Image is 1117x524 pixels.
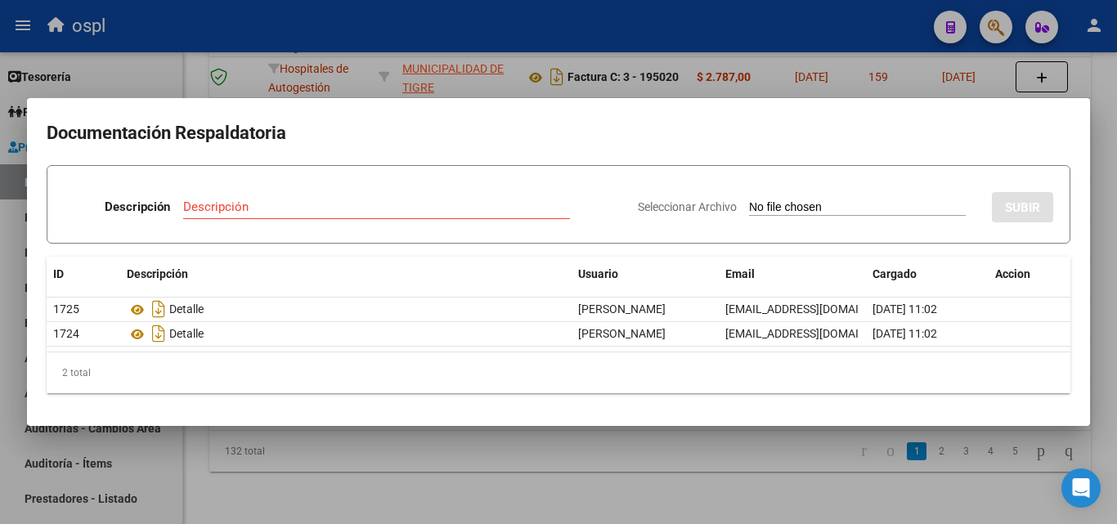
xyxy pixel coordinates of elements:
span: ID [53,267,64,280]
div: Detalle [127,296,565,322]
span: [DATE] 11:02 [873,327,937,340]
datatable-header-cell: Descripción [120,257,572,292]
span: Email [725,267,755,280]
p: Descripción [105,198,170,217]
div: Open Intercom Messenger [1061,468,1101,508]
span: [DATE] 11:02 [873,302,937,316]
span: [EMAIL_ADDRESS][DOMAIN_NAME] [725,302,907,316]
span: [PERSON_NAME] [578,327,666,340]
span: Accion [995,267,1030,280]
div: Detalle [127,320,565,347]
datatable-header-cell: Accion [989,257,1070,292]
span: Cargado [873,267,917,280]
div: 2 total [47,352,1070,393]
span: 1724 [53,327,79,340]
i: Descargar documento [148,320,169,347]
h2: Documentación Respaldatoria [47,118,1070,149]
span: Seleccionar Archivo [638,200,737,213]
span: 1725 [53,302,79,316]
datatable-header-cell: ID [47,257,120,292]
datatable-header-cell: Email [719,257,866,292]
span: Descripción [127,267,188,280]
i: Descargar documento [148,296,169,322]
span: [EMAIL_ADDRESS][DOMAIN_NAME] [725,327,907,340]
datatable-header-cell: Usuario [572,257,719,292]
button: SUBIR [992,192,1053,222]
span: [PERSON_NAME] [578,302,666,316]
span: Usuario [578,267,618,280]
datatable-header-cell: Cargado [866,257,989,292]
span: SUBIR [1005,200,1040,215]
